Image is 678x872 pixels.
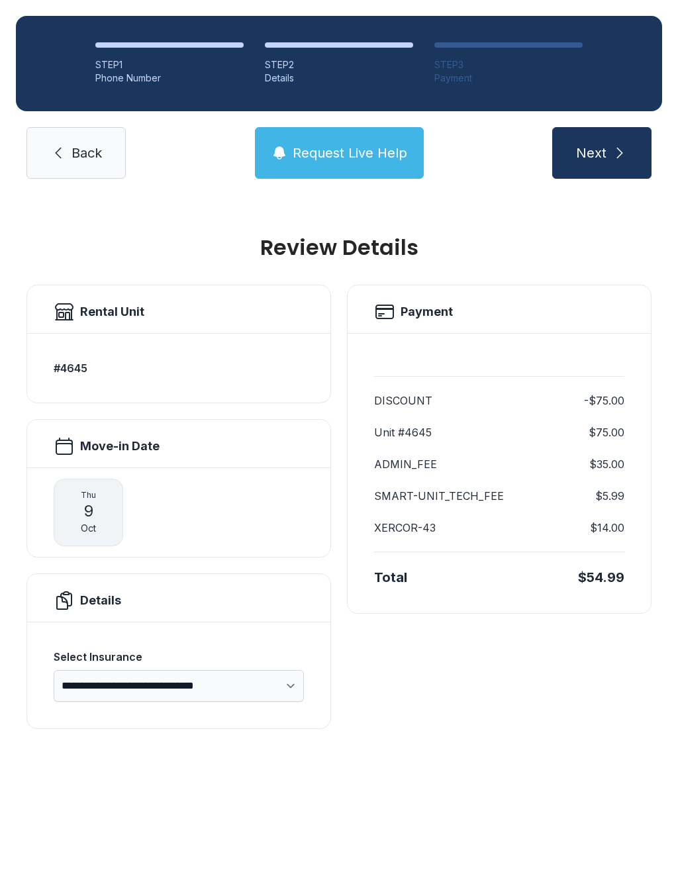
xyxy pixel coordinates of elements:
[434,58,583,72] div: STEP 3
[590,520,624,536] dd: $14.00
[265,72,413,85] div: Details
[81,490,96,501] span: Thu
[374,393,432,409] dt: DISCOUNT
[401,303,453,321] h2: Payment
[576,144,606,162] span: Next
[81,522,96,535] span: Oct
[95,72,244,85] div: Phone Number
[293,144,407,162] span: Request Live Help
[84,501,93,522] span: 9
[374,456,437,472] dt: ADMIN_FEE
[434,72,583,85] div: Payment
[54,649,304,665] div: Select Insurance
[578,568,624,587] div: $54.99
[54,670,304,702] select: Select Insurance
[589,456,624,472] dd: $35.00
[265,58,413,72] div: STEP 2
[589,424,624,440] dd: $75.00
[95,58,244,72] div: STEP 1
[374,424,432,440] dt: Unit #4645
[374,488,504,504] dt: SMART-UNIT_TECH_FEE
[595,488,624,504] dd: $5.99
[80,437,160,456] h2: Move-in Date
[80,303,144,321] h2: Rental Unit
[72,144,102,162] span: Back
[374,520,436,536] dt: XERCOR-43
[374,568,407,587] div: Total
[80,591,121,610] h2: Details
[54,360,304,376] h3: #4645
[26,237,652,258] h1: Review Details
[584,393,624,409] dd: -$75.00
